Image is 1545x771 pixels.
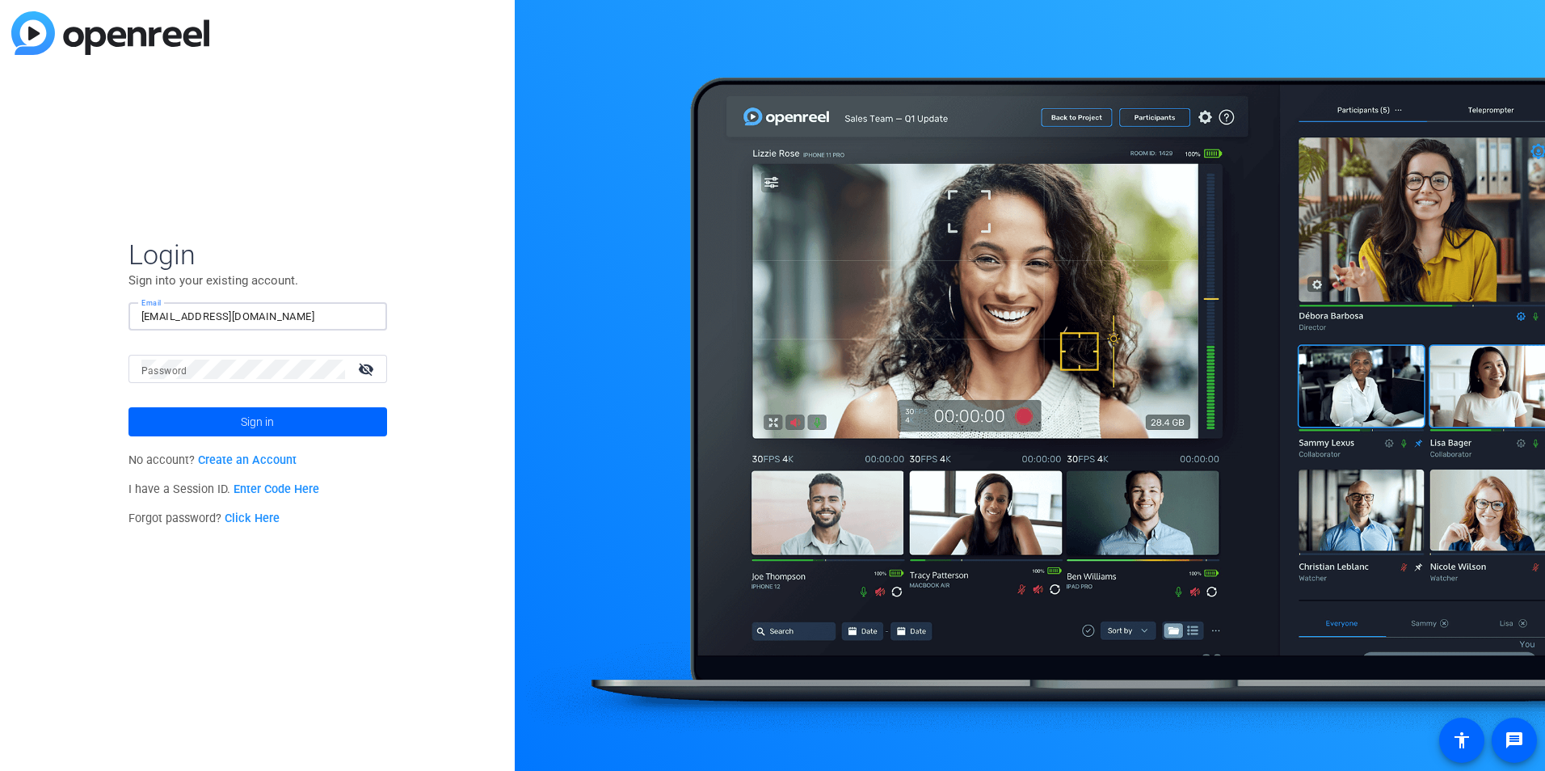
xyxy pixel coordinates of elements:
[141,365,187,377] mat-label: Password
[141,298,162,307] mat-label: Email
[128,272,387,289] p: Sign into your existing account.
[141,307,374,327] input: Enter Email Address
[128,407,387,436] button: Sign in
[198,453,297,467] a: Create an Account
[241,402,274,442] span: Sign in
[11,11,209,55] img: blue-gradient.svg
[234,482,319,496] a: Enter Code Here
[348,357,387,381] mat-icon: visibility_off
[225,512,280,525] a: Click Here
[128,453,297,467] span: No account?
[1505,731,1524,750] mat-icon: message
[128,238,387,272] span: Login
[1452,731,1471,750] mat-icon: accessibility
[128,482,320,496] span: I have a Session ID.
[128,512,280,525] span: Forgot password?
